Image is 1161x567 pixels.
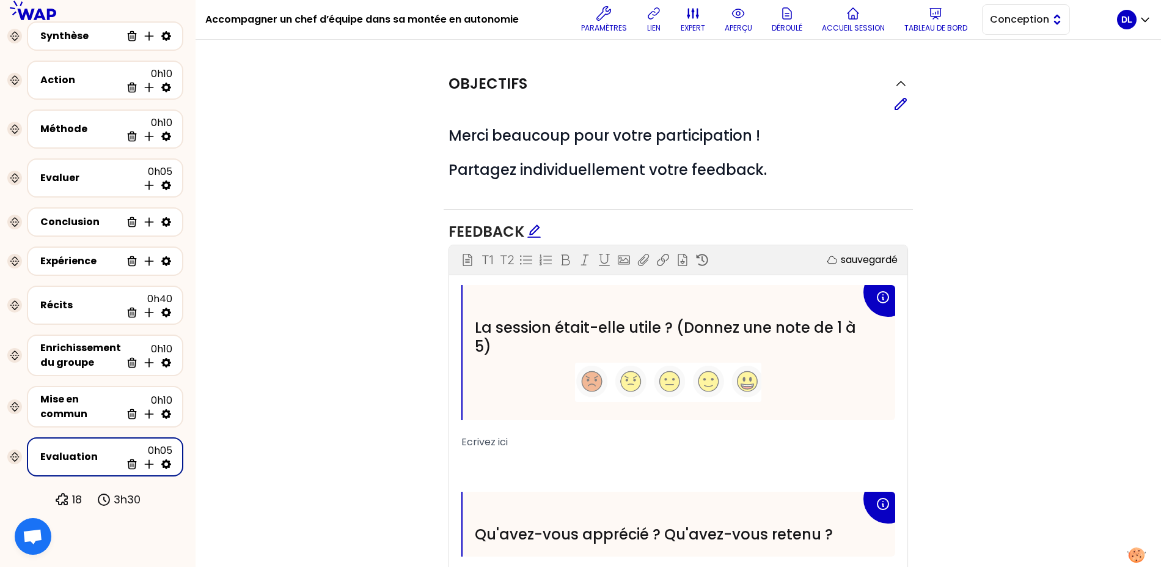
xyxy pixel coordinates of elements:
div: Expérience [40,254,121,269]
span: Conception [990,12,1045,27]
div: 0h10 [121,67,172,94]
p: aperçu [725,23,752,33]
span: Feedback [449,221,541,242]
div: Conclusion [40,215,121,229]
div: Edit [527,222,541,242]
div: 0h40 [121,292,172,319]
button: lien [642,1,666,38]
div: Enrichissement du groupe [40,341,121,370]
p: 18 [72,491,82,508]
div: 0h10 [121,116,172,143]
div: Evaluation [40,450,121,464]
div: Mise en commun [40,392,121,421]
button: Objectifs [449,74,908,94]
div: 0h05 [138,165,172,191]
span: Ecrivez ici [461,435,508,449]
span: Qu'avez-vous apprécié ? Qu'avez-vous retenu ? [475,524,833,544]
button: DL [1117,10,1151,29]
div: 0h10 [121,393,172,420]
p: Déroulé [772,23,802,33]
p: T2 [500,251,514,269]
p: expert [681,23,705,33]
span: edit [527,224,541,239]
div: Evaluer [40,171,138,185]
div: Méthode [40,122,121,136]
div: 0h05 [121,443,172,470]
p: sauvegardé [841,253,898,267]
div: Récits [40,298,121,313]
span: La session était-elle utile ? (Donnez une note de 1 à 5) [475,317,860,357]
button: Paramètres [576,1,632,38]
span: Merci beaucoup pour votre participation ! [449,125,760,146]
p: DL [1121,13,1132,26]
p: Accueil session [822,23,885,33]
p: lien [647,23,661,33]
h2: Objectifs [449,74,527,94]
div: Action [40,73,121,87]
div: Ouvrir le chat [15,518,51,555]
button: Conception [982,4,1070,35]
button: Accueil session [817,1,890,38]
button: aperçu [720,1,757,38]
p: Tableau de bord [904,23,967,33]
p: Paramètres [581,23,627,33]
div: 0h10 [121,342,172,369]
div: Synthèse [40,29,121,43]
button: Tableau de bord [899,1,972,38]
p: 3h30 [114,491,141,508]
button: Déroulé [767,1,807,38]
p: T1 [482,251,493,269]
button: expert [676,1,710,38]
span: Partagez individuellement votre feedback. [449,160,767,180]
